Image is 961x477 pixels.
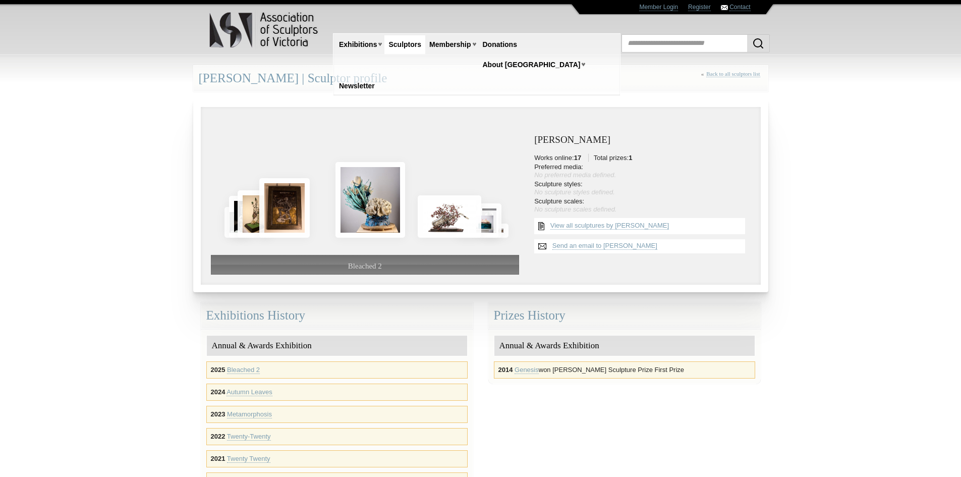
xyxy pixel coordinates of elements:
[534,180,750,196] li: Sculpture styles:
[721,5,728,10] img: Contact ASV
[534,188,750,196] div: No sculpture styles defined.
[552,242,657,250] a: Send an email to [PERSON_NAME]
[494,361,755,379] div: won [PERSON_NAME] Sculpture Prize First Prize
[574,154,581,162] strong: 17
[639,4,678,11] a: Member Login
[701,71,763,88] div: «
[425,35,475,54] a: Membership
[479,35,521,54] a: Donations
[534,163,750,179] li: Preferred media:
[488,302,761,329] div: Prizes History
[259,178,310,237] img: Heart of Stone
[706,71,760,77] a: Back to all sculptors list
[534,135,750,145] h3: [PERSON_NAME]
[335,77,379,95] a: Newsletter
[534,205,750,214] div: No sculpture scales defined.
[534,218,548,234] img: View all {sculptor_name} sculptures list
[534,171,750,179] div: No preferred media defined.
[211,455,225,462] strong: 2021
[418,195,481,238] img: Autumn Leaves
[229,196,254,238] img: Earth, Wind and Fire
[752,37,764,49] img: Search
[534,154,750,162] li: Works online: Total prizes:
[227,455,270,463] a: Twenty Twenty
[384,35,425,54] a: Sculptors
[227,410,272,418] a: Metamorphosis
[629,154,632,162] strong: 1
[211,388,225,396] strong: 2024
[550,222,669,230] a: View all sculptures by [PERSON_NAME]
[335,162,405,238] img: Bleached 2
[534,197,750,214] li: Sculpture scales:
[227,388,272,396] a: Autumn Leaves
[238,190,271,238] img: Meditation
[729,4,750,11] a: Contact
[211,410,225,418] strong: 2023
[227,366,260,374] a: Bleached 2
[515,366,539,374] a: Genesis
[348,262,382,270] span: Bleached 2
[224,207,244,238] img: Genesis
[494,336,755,356] div: Annual & Awards Exhibition
[479,56,585,74] a: About [GEOGRAPHIC_DATA]
[209,10,320,50] img: logo.png
[534,239,550,253] img: Send an email to Sioma Wajchman
[193,65,768,92] div: [PERSON_NAME] | Sculptor profile
[211,433,225,440] strong: 2022
[227,433,271,441] a: Twenty-Twenty
[335,35,381,54] a: Exhibitions
[688,4,711,11] a: Register
[211,366,225,374] strong: 2025
[201,302,473,329] div: Exhibitions History
[498,366,513,374] strong: 2014
[207,336,467,356] div: Annual & Awards Exhibition
[477,203,502,238] img: Metamorphosis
